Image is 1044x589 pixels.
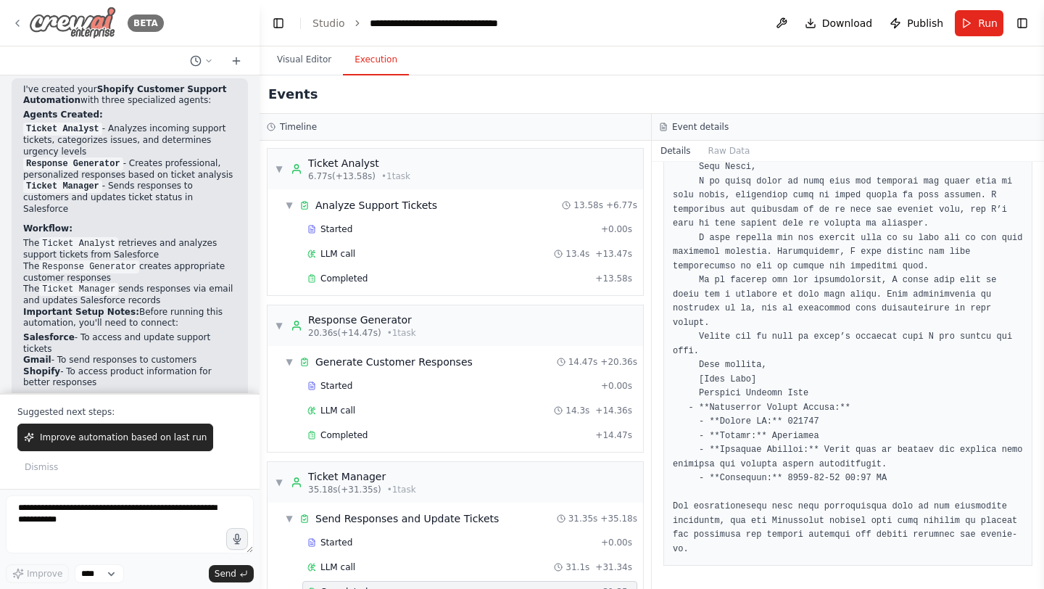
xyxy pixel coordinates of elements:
[308,156,410,170] div: Ticket Analyst
[565,405,589,416] span: 14.3s
[285,199,294,211] span: ▼
[884,10,949,36] button: Publish
[799,10,879,36] button: Download
[23,261,236,284] li: The creates appropriate customer responses
[600,513,637,524] span: + 35.18s
[23,110,103,120] strong: Agents Created:
[308,327,381,339] span: 20.36s (+14.47s)
[215,568,236,580] span: Send
[23,284,236,307] li: The sends responses via email and updates Salesforce records
[907,16,943,30] span: Publish
[595,405,632,416] span: + 14.36s
[39,283,118,296] code: Ticket Manager
[568,513,598,524] span: 31.35s
[25,461,58,473] span: Dismiss
[595,429,632,441] span: + 14.47s
[320,223,352,235] span: Started
[573,199,603,211] span: 13.58s
[822,16,873,30] span: Download
[128,15,164,32] div: BETA
[23,181,236,215] li: - Sends responses to customers and updates ticket status in Salesforce
[601,537,632,548] span: + 0.00s
[23,355,236,366] li: - To send responses to customers
[601,380,632,392] span: + 0.00s
[308,484,381,495] span: 35.18s (+31.35s)
[23,157,123,170] code: Response Generator
[320,405,355,416] span: LLM call
[17,424,213,451] button: Improve automation based on last run
[275,320,283,331] span: ▼
[23,355,51,365] strong: Gmail
[6,564,69,583] button: Improve
[315,511,499,526] div: Send Responses and Update Tickets
[312,17,345,29] a: Studio
[315,355,473,369] div: Generate Customer Responses
[595,273,632,284] span: + 13.58s
[29,7,116,39] img: Logo
[23,158,236,181] li: - Creates professional, personalized responses based on ticket analysis
[320,248,355,260] span: LLM call
[1012,13,1032,33] button: Show right sidebar
[23,366,60,376] strong: Shopify
[280,121,317,133] h3: Timeline
[17,406,242,418] p: Suggested next steps:
[226,528,248,550] button: Click to speak your automation idea
[343,45,409,75] button: Execution
[23,307,236,329] p: Before running this automation, you'll need to connect:
[320,380,352,392] span: Started
[568,356,598,368] span: 14.47s
[381,170,410,182] span: • 1 task
[23,332,75,342] strong: Salesforce
[308,170,376,182] span: 6.77s (+13.58s)
[600,356,637,368] span: + 20.36s
[275,163,283,175] span: ▼
[308,469,416,484] div: Ticket Manager
[39,237,118,250] code: Ticket Analyst
[23,223,72,234] strong: Workflow:
[601,223,632,235] span: + 0.00s
[23,123,102,136] code: Ticket Analyst
[23,180,102,193] code: Ticket Manager
[39,260,139,273] code: Response Generator
[595,248,632,260] span: + 13.47s
[184,52,219,70] button: Switch to previous chat
[652,141,700,161] button: Details
[23,84,236,107] p: I've created your with three specialized agents:
[285,513,294,524] span: ▼
[387,327,416,339] span: • 1 task
[265,45,343,75] button: Visual Editor
[606,199,637,211] span: + 6.77s
[565,248,589,260] span: 13.4s
[275,477,283,488] span: ▼
[672,121,729,133] h3: Event details
[23,123,236,157] li: - Analyzes incoming support tickets, categorizes issues, and determines urgency levels
[700,141,759,161] button: Raw Data
[320,429,368,441] span: Completed
[312,16,533,30] nav: breadcrumb
[387,484,416,495] span: • 1 task
[23,307,139,317] strong: Important Setup Notes:
[40,432,207,443] span: Improve automation based on last run
[23,332,236,355] li: - To access and update support tickets
[285,356,294,368] span: ▼
[23,366,236,389] li: - To access product information for better responses
[308,313,416,327] div: Response Generator
[268,84,318,104] h2: Events
[17,457,65,477] button: Dismiss
[23,84,226,106] strong: Shopify Customer Support Automation
[595,561,632,573] span: + 31.34s
[978,16,998,30] span: Run
[315,198,437,213] div: Analyze Support Tickets
[320,273,368,284] span: Completed
[209,565,254,582] button: Send
[320,537,352,548] span: Started
[27,568,62,580] span: Improve
[225,52,248,70] button: Start a new chat
[320,561,355,573] span: LLM call
[565,561,589,573] span: 31.1s
[23,238,236,261] li: The retrieves and analyzes support tickets from Salesforce
[955,10,1003,36] button: Run
[268,13,289,33] button: Hide left sidebar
